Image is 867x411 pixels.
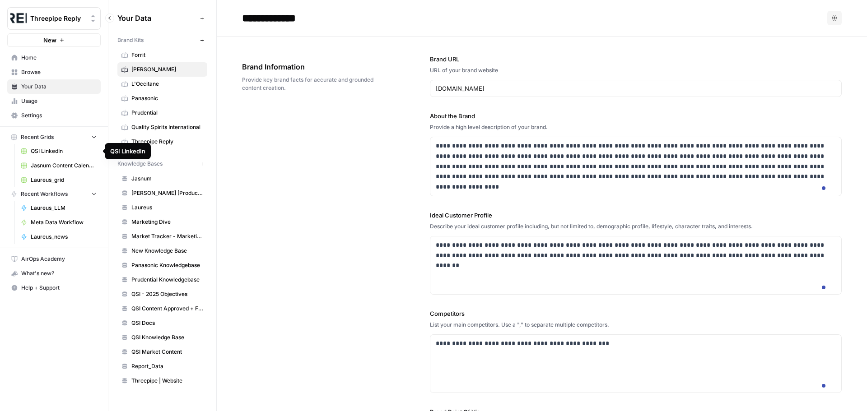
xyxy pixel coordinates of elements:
[430,222,842,231] div: Describe your ideal customer profile including, but not limited to, demographic profile, lifestyl...
[131,261,203,269] span: Panasonic Knowledgebase
[117,171,207,186] a: Jasnum
[131,232,203,240] span: Market Tracker - Marketing + Advertising
[31,176,97,184] span: Laureus_grid
[117,287,207,301] a: QSI - 2025 Objectives
[117,48,207,62] a: Forrit
[131,305,203,313] span: QSI Content Approved + Feedback
[117,345,207,359] a: QSI Market Content
[7,266,101,281] button: What's new?
[21,133,54,141] span: Recent Grids
[117,258,207,272] a: Panasonic Knowledgebase
[7,130,101,144] button: Recent Grids
[117,330,207,345] a: QSI Knowledge Base
[7,94,101,108] a: Usage
[131,51,203,59] span: Forrit
[31,147,97,155] span: QSI LinkedIn
[131,138,203,146] span: Threepipe Reply
[131,175,203,183] span: Jasnum
[117,316,207,330] a: QSI Docs
[430,321,842,329] div: List your main competitors. Use a "," to separate multiple competitors.
[117,200,207,215] a: Laureus
[117,272,207,287] a: Prudential Knowledgebase
[17,144,101,158] a: QSI LinkedIn
[117,186,207,200] a: [PERSON_NAME] [Products]
[30,14,85,23] span: Threepipe Reply
[131,362,203,370] span: Report_Data
[21,97,97,105] span: Usage
[31,162,97,170] span: Jasnum Content Calendar
[430,66,842,74] div: URL of your brand website
[21,255,97,263] span: AirOps Academy
[436,84,836,93] input: www.sundaysoccer.com
[117,160,163,168] span: Knowledge Bases
[8,267,100,280] div: What's new?
[131,276,203,284] span: Prudential Knowledgebase
[117,120,207,134] a: Quality Spirits International
[430,55,842,64] label: Brand URL
[131,80,203,88] span: L'Occitane
[117,229,207,244] a: Market Tracker - Marketing + Advertising
[131,203,203,212] span: Laureus
[31,218,97,226] span: Meta Data Workflow
[21,68,97,76] span: Browse
[131,348,203,356] span: QSI Market Content
[17,215,101,230] a: Meta Data Workflow
[430,111,842,120] label: About the Brand
[21,111,97,120] span: Settings
[21,54,97,62] span: Home
[131,94,203,102] span: Panasonic
[131,247,203,255] span: New Knowledge Base
[7,7,101,30] button: Workspace: Threepipe Reply
[131,109,203,117] span: Prudential
[7,51,101,65] a: Home
[131,218,203,226] span: Marketing Dive
[17,173,101,187] a: Laureus_grid
[21,83,97,91] span: Your Data
[131,123,203,131] span: Quality Spirits International
[131,189,203,197] span: [PERSON_NAME] [Products]
[17,230,101,244] a: Laureus_news
[117,91,207,106] a: Panasonic
[131,377,203,385] span: Threepipe | Website
[10,10,27,27] img: Threepipe Reply Logo
[117,134,207,149] a: Threepipe Reply
[117,215,207,229] a: Marketing Dive
[131,290,203,298] span: QSI - 2025 Objectives
[117,62,207,77] a: [PERSON_NAME]
[43,36,56,45] span: New
[17,201,101,215] a: Laureus_LLM
[21,190,68,198] span: Recent Workflows
[131,65,203,74] span: [PERSON_NAME]
[430,309,842,318] label: Competitors
[430,123,842,131] div: Provide a high level description of your brand.
[21,284,97,292] span: Help + Support
[7,108,101,123] a: Settings
[110,147,145,156] div: QSI LinkedIn
[17,158,101,173] a: Jasnum Content Calendar
[131,333,203,342] span: QSI Knowledge Base
[117,374,207,388] a: Threepipe | Website
[7,252,101,266] a: AirOps Academy
[117,244,207,258] a: New Knowledge Base
[7,65,101,79] a: Browse
[242,76,379,92] span: Provide key brand facts for accurate and grounded content creation.
[7,79,101,94] a: Your Data
[131,319,203,327] span: QSI Docs
[7,33,101,47] button: New
[7,281,101,295] button: Help + Support
[117,301,207,316] a: QSI Content Approved + Feedback
[117,106,207,120] a: Prudential
[117,36,144,44] span: Brand Kits
[117,359,207,374] a: Report_Data
[31,204,97,212] span: Laureus_LLM
[7,187,101,201] button: Recent Workflows
[242,61,379,72] span: Brand Information
[31,233,97,241] span: Laureus_news
[117,77,207,91] a: L'Occitane
[430,211,842,220] label: Ideal Customer Profile
[117,13,196,23] span: Your Data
